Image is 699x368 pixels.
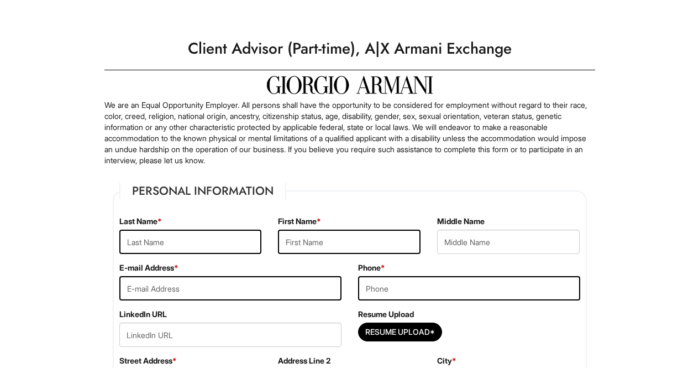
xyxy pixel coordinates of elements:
[119,309,167,320] label: LinkedIn URL
[437,355,456,366] label: City
[119,323,341,347] input: LinkedIn URL
[119,355,177,366] label: Street Address
[267,76,433,94] img: Giorgio Armani
[358,309,414,320] label: Resume Upload
[278,216,321,227] label: First Name
[104,100,595,166] p: We are an Equal Opportunity Employer. All persons shall have the opportunity to be considered for...
[278,355,330,366] label: Address Line 2
[99,33,601,64] h1: Client Advisor (Part-time), A|X Armani Exchange
[119,276,341,300] input: E-mail Address
[358,323,442,341] button: Resume Upload*Resume Upload*
[119,262,178,273] label: E-mail Address
[437,216,485,227] label: Middle Name
[358,276,580,300] input: Phone
[278,230,421,254] input: First Name
[358,262,385,273] label: Phone
[119,230,262,254] input: Last Name
[119,216,162,227] label: Last Name
[119,183,286,199] legend: Personal Information
[437,230,580,254] input: Middle Name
